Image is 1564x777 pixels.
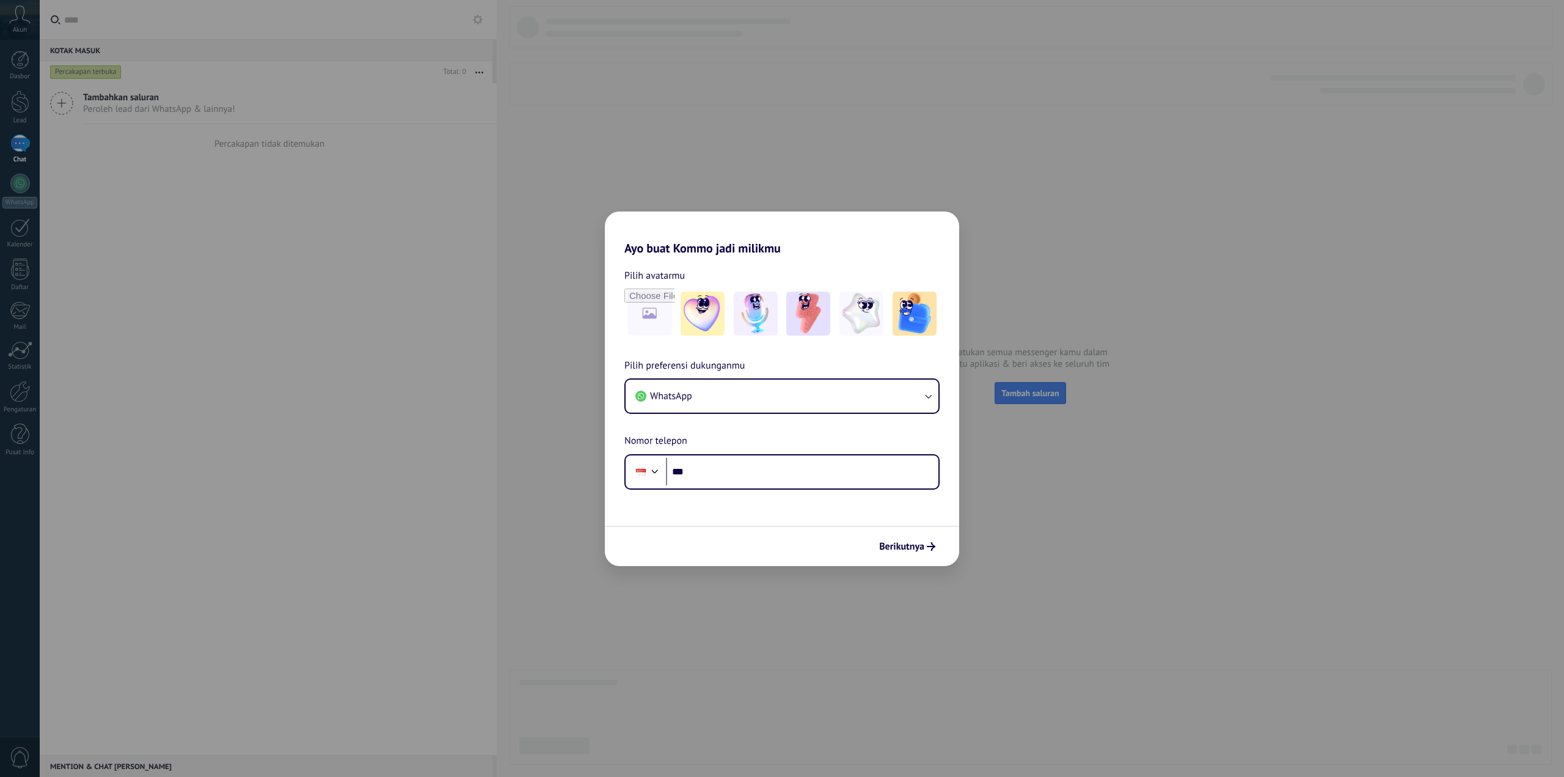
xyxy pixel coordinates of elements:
span: Nomor telepon [624,433,687,449]
img: -1.jpeg [681,292,725,336]
img: -3.jpeg [786,292,830,336]
h2: Ayo buat Kommo jadi milikmu [605,212,959,256]
img: -4.jpeg [839,292,883,336]
span: WhatsApp [650,390,692,402]
span: Berikutnya [879,542,924,551]
span: Pilih avatarmu [624,268,685,284]
img: -2.jpeg [734,292,778,336]
img: -5.jpeg [893,292,937,336]
div: Indonesia: + 62 [629,459,652,485]
button: WhatsApp [626,380,938,413]
button: Berikutnya [874,536,941,557]
span: Pilih preferensi dukunganmu [624,358,745,374]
